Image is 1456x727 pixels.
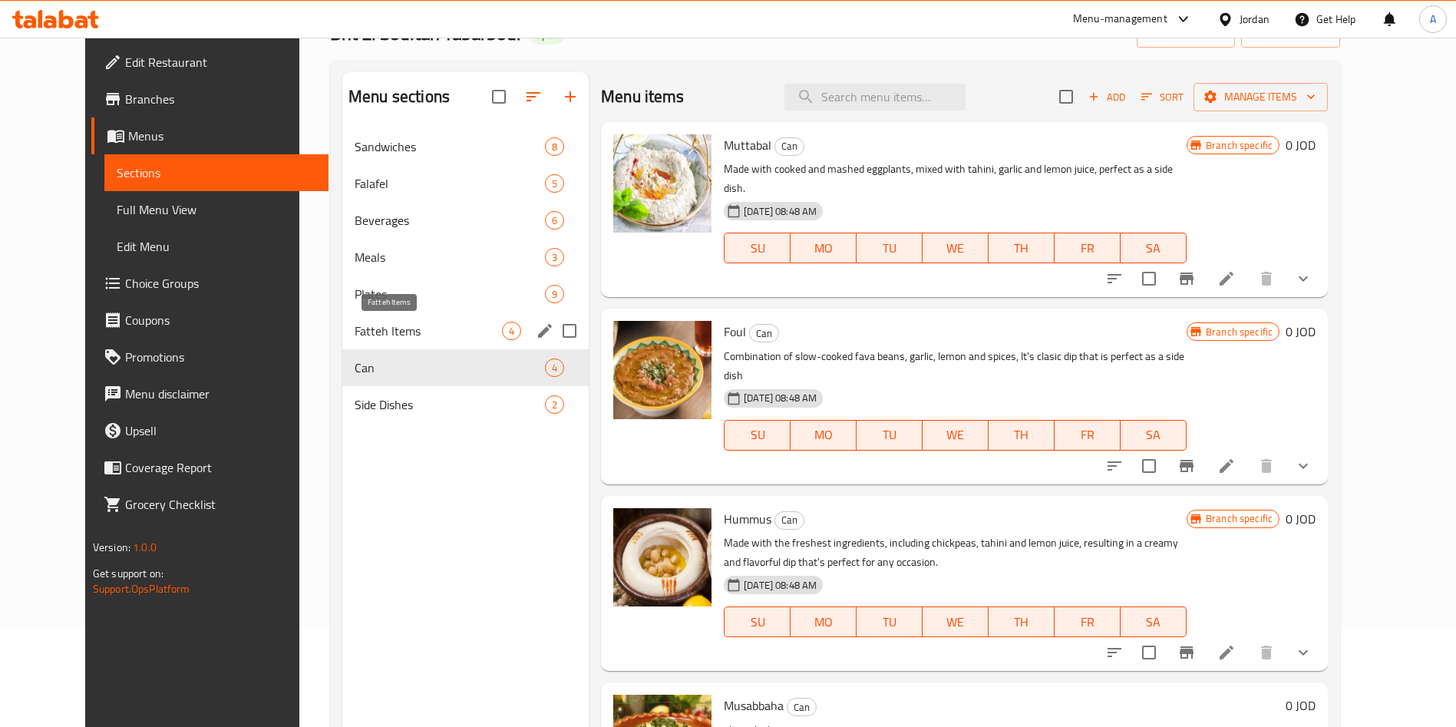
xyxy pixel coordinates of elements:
span: SU [731,237,784,259]
span: import [1149,24,1223,43]
div: Jordan [1240,11,1269,28]
span: MO [797,237,850,259]
span: Grocery Checklist [125,495,316,514]
span: Meals [355,248,545,266]
span: Foul [724,320,746,343]
button: delete [1248,260,1285,297]
span: 5 [546,177,563,191]
a: Choice Groups [91,265,329,302]
span: 2 [546,398,563,412]
span: Fatteh Items [355,322,502,340]
button: Branch-specific-item [1168,448,1205,484]
span: SA [1127,424,1180,446]
svg: Show Choices [1294,457,1312,475]
span: Select all sections [483,81,515,113]
div: items [545,174,564,193]
button: Add section [552,78,589,115]
div: Fatteh Items4edit [342,312,589,349]
h2: Menu sections [348,85,450,108]
div: items [545,137,564,156]
span: Coupons [125,311,316,329]
button: MO [791,233,857,263]
a: Coupons [91,302,329,339]
span: Menu disclaimer [125,385,316,403]
a: Edit menu item [1217,269,1236,288]
span: Branches [125,90,316,108]
a: Upsell [91,412,329,449]
span: Sections [117,164,316,182]
span: Select to update [1133,263,1165,295]
div: items [545,395,564,414]
span: Branch specific [1200,138,1279,153]
span: Sort [1141,88,1184,106]
svg: Show Choices [1294,269,1312,288]
span: MO [797,611,850,633]
div: items [545,211,564,230]
span: FR [1061,424,1114,446]
img: Foul [613,321,711,419]
span: Choice Groups [125,274,316,292]
div: Side Dishes [355,395,545,414]
span: Get support on: [93,563,163,583]
span: 8 [546,140,563,154]
span: 4 [546,361,563,375]
span: Select section [1050,81,1082,113]
button: Branch-specific-item [1168,634,1205,671]
span: Promotions [125,348,316,366]
span: Full Menu View [117,200,316,219]
span: [DATE] 08:48 AM [738,204,823,219]
a: Coverage Report [91,449,329,486]
span: FR [1061,237,1114,259]
span: 4 [503,324,520,339]
span: TH [995,611,1048,633]
a: Full Menu View [104,191,329,228]
button: TH [989,233,1055,263]
span: Can [355,359,545,377]
a: Menus [91,117,329,154]
a: Menu disclaimer [91,375,329,412]
p: Combination of slow-cooked fava beans, garlic, lemon and spices, It's clasic dip that is perfect ... [724,347,1187,385]
div: Menu-management [1073,10,1167,28]
button: Sort [1137,85,1187,109]
button: Add [1082,85,1131,109]
span: Can [750,325,778,342]
button: sort-choices [1096,260,1133,297]
a: Grocery Checklist [91,486,329,523]
button: MO [791,420,857,451]
div: Can [749,324,779,342]
div: items [545,248,564,266]
span: Falafel [355,174,545,193]
span: WE [929,237,982,259]
span: Add [1086,88,1127,106]
span: Can [775,137,804,155]
button: edit [533,319,556,342]
span: Sandwiches [355,137,545,156]
div: items [545,359,564,377]
span: Manage items [1206,88,1316,107]
span: Plates [355,285,545,303]
img: Muttabal [613,134,711,233]
span: Can [775,511,804,529]
a: Sections [104,154,329,191]
span: export [1253,24,1328,43]
nav: Menu sections [342,122,589,429]
div: items [545,285,564,303]
span: TU [863,424,916,446]
span: Musabbaha [724,694,784,717]
p: Made with the freshest ingredients, including chickpeas, tahini and lemon juice, resulting in a c... [724,534,1187,572]
button: TU [857,420,923,451]
button: TH [989,606,1055,637]
span: Branch specific [1200,511,1279,526]
span: 1.0.0 [133,537,157,557]
button: WE [923,233,989,263]
button: FR [1055,606,1121,637]
button: SA [1121,606,1187,637]
button: SU [724,233,791,263]
span: Version: [93,537,130,557]
span: Branch specific [1200,325,1279,339]
input: search [784,84,966,111]
button: Manage items [1194,83,1328,111]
